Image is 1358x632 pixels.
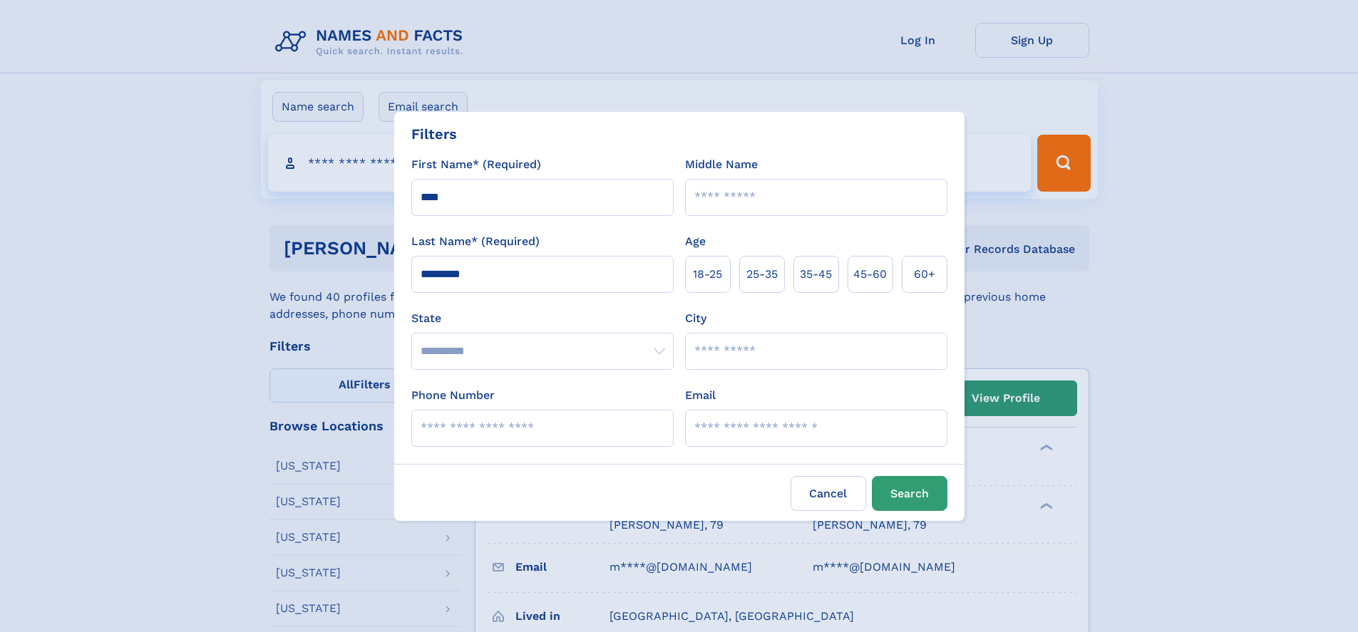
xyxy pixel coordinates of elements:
[800,266,832,283] span: 35‑45
[872,476,947,511] button: Search
[411,233,540,250] label: Last Name* (Required)
[693,266,722,283] span: 18‑25
[411,156,541,173] label: First Name* (Required)
[914,266,935,283] span: 60+
[685,310,706,327] label: City
[411,310,674,327] label: State
[411,387,495,404] label: Phone Number
[411,123,457,145] div: Filters
[791,476,866,511] label: Cancel
[853,266,887,283] span: 45‑60
[746,266,778,283] span: 25‑35
[685,156,758,173] label: Middle Name
[685,233,706,250] label: Age
[685,387,716,404] label: Email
